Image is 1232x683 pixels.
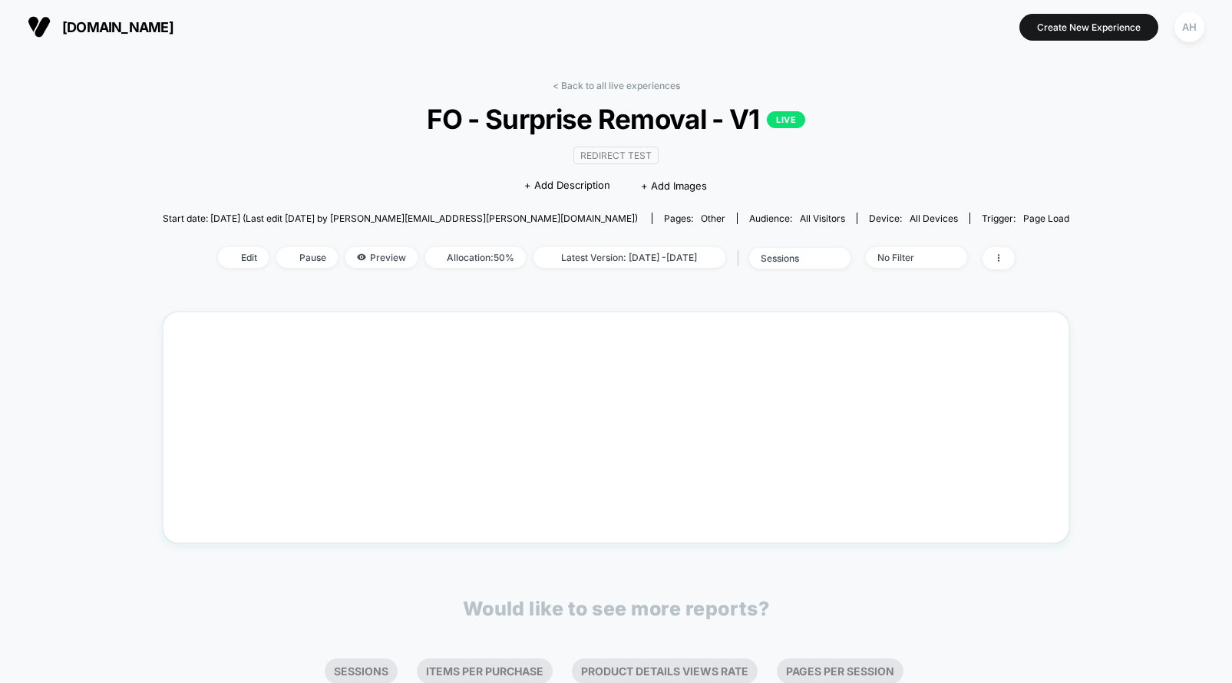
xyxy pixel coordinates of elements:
[62,19,173,35] span: [DOMAIN_NAME]
[910,213,958,224] span: all devices
[701,213,725,224] span: other
[425,247,526,268] span: Allocation: 50%
[553,80,680,91] a: < Back to all live experiences
[533,247,725,268] span: Latest Version: [DATE] - [DATE]
[28,15,51,38] img: Visually logo
[23,15,178,39] button: [DOMAIN_NAME]
[208,103,1023,135] span: FO - Surprise Removal - V1
[749,213,845,224] div: Audience:
[163,213,638,224] span: Start date: [DATE] (Last edit [DATE] by [PERSON_NAME][EMAIL_ADDRESS][PERSON_NAME][DOMAIN_NAME])
[1019,14,1158,41] button: Create New Experience
[664,213,725,224] div: Pages:
[1023,213,1069,224] span: Page Load
[218,247,269,268] span: Edit
[982,213,1069,224] div: Trigger:
[761,252,822,264] div: sessions
[877,252,939,263] div: No Filter
[1174,12,1204,42] div: AH
[800,213,845,224] span: All Visitors
[345,247,418,268] span: Preview
[641,180,707,192] span: + Add Images
[1170,12,1209,43] button: AH
[733,247,749,269] span: |
[767,111,805,128] p: LIVE
[524,178,610,193] span: + Add Description
[276,247,338,268] span: Pause
[857,213,969,224] span: Device:
[573,147,659,164] span: Redirect Test
[463,597,770,620] p: Would like to see more reports?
